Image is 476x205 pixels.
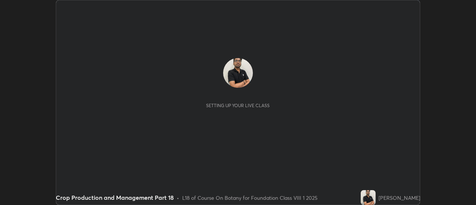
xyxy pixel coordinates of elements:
div: L18 of Course On Botany for Foundation Class VIII 1 2025 [182,194,318,202]
img: b2da9b2492c24f11b274d36eb37de468.jpg [223,58,253,88]
div: Setting up your live class [206,103,270,108]
img: b2da9b2492c24f11b274d36eb37de468.jpg [361,190,376,205]
div: • [177,194,179,202]
div: [PERSON_NAME] [379,194,420,202]
div: Crop Production and Management Part 18 [56,193,174,202]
